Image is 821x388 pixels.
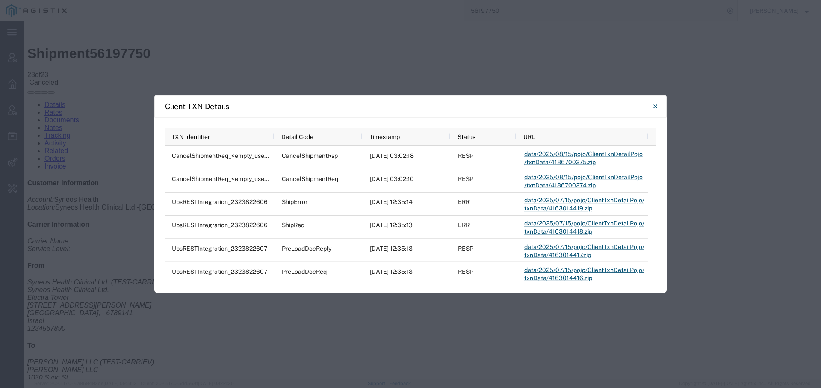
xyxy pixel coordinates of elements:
[21,110,47,118] a: Tracking
[458,222,470,228] span: ERR
[458,245,473,252] span: RESP
[370,222,413,228] span: 2025-07-15 12:35:13
[282,268,327,275] span: PreLoadDocReq
[5,57,34,65] span: Canceled
[370,245,413,252] span: 2025-07-15 12:35:13
[21,87,38,95] a: Rates
[3,158,794,166] h4: Customer Information
[3,240,794,248] h4: From
[172,268,267,275] span: UpsRESTIntegration_2323822607
[3,257,794,311] address: Syneos Health Clinical Ltd. (TEST-CARRIEV) Syneos Health Clinical Ltd. Electra Tower [STREET_ADDR...
[458,152,473,159] span: RESP
[66,24,127,40] span: 56197750
[21,126,44,133] a: Related
[3,216,46,223] i: Carrier Name:
[524,146,645,169] a: data/2025/08/15/pojo/ClientTxnDetailPojo/txnData/4186700275.zip
[171,133,210,140] span: TXN Identifier
[172,222,268,228] span: UpsRESTIntegration_2323822606
[3,199,794,207] h4: Carrier Information
[21,80,41,87] a: Details
[458,198,470,205] span: ERR
[370,198,413,205] span: 2025-07-15 12:35:14
[172,175,324,182] span: CancelShipmentReq_<empty_username>_2335378137
[282,198,307,205] span: ShipError
[3,3,14,14] img: ←
[165,101,229,112] h4: Client TXN Details
[282,222,304,228] span: ShipReq
[370,268,413,275] span: 2025-07-15 12:35:13
[3,50,11,57] span: 23
[21,141,42,148] a: Invoice
[524,216,645,239] a: data/2025/07/15/pojo/ClientTxnDetailPojo/txnData/4163014418.zip
[3,296,20,303] span: Israel
[172,245,267,252] span: UpsRESTIntegration_2323822607
[3,50,794,57] div: of
[172,198,268,205] span: UpsRESTIntegration_2323822606
[458,175,473,182] span: RESP
[17,50,24,57] span: 23
[458,133,475,140] span: Status
[282,152,338,159] span: CancelShipmentRsp
[3,337,794,383] address: [PERSON_NAME] LLC (TEST-CARRIEV) [PERSON_NAME] LLC 1030 Sync St [GEOGRAPHIC_DATA], [GEOGRAPHIC_DA...
[524,262,645,285] a: data/2025/07/15/pojo/ClientTxnDetailPojo/txnData/4163014416.zip
[282,245,331,252] span: PreLoadDocReply
[21,103,38,110] a: Notes
[281,133,313,140] span: Detail Code
[524,193,645,216] a: data/2025/07/15/pojo/ClientTxnDetailPojo/txnData/4163014419.zip
[21,95,55,102] a: Documents
[21,118,42,125] a: Activity
[3,24,794,40] h1: Shipment
[3,224,47,231] i: Service Level:
[172,152,324,159] span: CancelShipmentReq_<empty_username>_2335378137
[282,175,338,182] span: CancelShipmentReq
[3,320,794,328] h4: To
[30,175,74,182] span: Syneos Health
[524,169,645,193] a: data/2025/08/15/pojo/ClientTxnDetailPojo/txnData/4186700274.zip
[524,239,645,262] a: data/2025/07/15/pojo/ClientTxnDetailPojo/txnData/4163014417.zip
[458,268,473,275] span: RESP
[370,175,414,182] span: 2025-08-15 03:02:10
[3,182,31,190] i: Location:
[523,133,535,140] span: URL
[647,98,664,115] button: Close
[21,133,41,141] a: Orders
[3,175,30,182] i: Account:
[3,175,794,190] p: Syneos Health Clinical Ltd.-[GEOGRAPHIC_DATA]
[369,133,400,140] span: Timestamp
[370,152,414,159] span: 2025-08-15 03:02:18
